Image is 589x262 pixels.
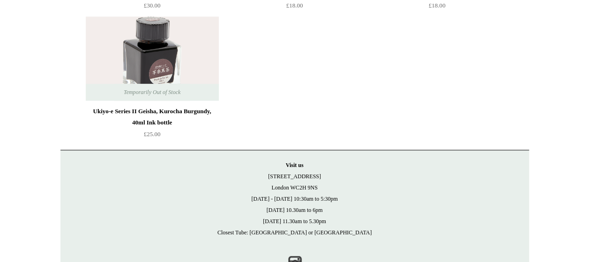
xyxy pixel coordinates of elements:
span: £25.00 [144,131,161,138]
strong: Visit us [286,162,304,168]
a: Ukiyo-e Series II Geisha, Kurocha Burgundy, 40ml Ink bottle £25.00 [86,106,219,144]
span: £18.00 [286,2,303,9]
span: Temporarily Out of Stock [114,84,190,101]
img: Ukiyo-e Series II Geisha, Kurocha Burgundy, 40ml Ink bottle [86,16,219,101]
a: Ukiyo-e Series II Geisha, Kurocha Burgundy, 40ml Ink bottle Ukiyo-e Series II Geisha, Kurocha Bur... [86,16,219,101]
div: Ukiyo-e Series II Geisha, Kurocha Burgundy, 40ml Ink bottle [88,106,216,128]
span: £30.00 [144,2,161,9]
p: [STREET_ADDRESS] London WC2H 9NS [DATE] - [DATE] 10:30am to 5:30pm [DATE] 10.30am to 6pm [DATE] 1... [70,160,520,238]
span: £18.00 [429,2,446,9]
